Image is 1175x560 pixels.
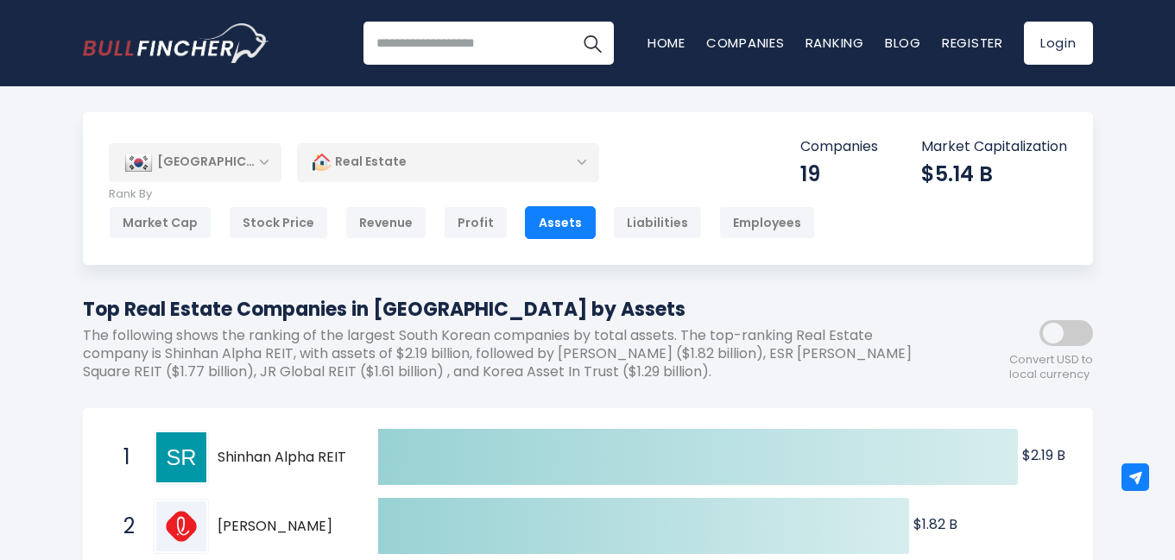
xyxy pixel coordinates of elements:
[444,206,508,239] div: Profit
[1009,353,1093,382] span: Convert USD to local currency
[525,206,596,239] div: Assets
[921,138,1067,156] p: Market Capitalization
[613,206,702,239] div: Liabilities
[1024,22,1093,65] a: Login
[156,432,206,482] img: Shinhan Alpha REIT
[706,34,785,52] a: Companies
[229,206,328,239] div: Stock Price
[109,143,281,181] div: [GEOGRAPHIC_DATA]
[156,501,206,551] img: LOTTE REIT
[648,34,685,52] a: Home
[800,160,878,187] div: 19
[109,187,815,202] p: Rank By
[83,327,938,381] p: The following shows the ranking of the largest South Korean companies by total assets. The top-ra...
[571,22,614,65] button: Search
[942,34,1003,52] a: Register
[921,160,1067,187] div: $5.14 B
[218,518,348,536] span: [PERSON_NAME]
[115,443,132,472] span: 1
[115,512,132,541] span: 2
[83,23,269,63] img: Bullfincher logo
[297,142,599,182] div: Real Estate
[218,449,348,467] span: Shinhan Alpha REIT
[885,34,921,52] a: Blog
[83,295,938,324] h1: Top Real Estate Companies in [GEOGRAPHIC_DATA] by Assets
[345,206,426,239] div: Revenue
[109,206,212,239] div: Market Cap
[913,514,957,534] text: $1.82 B
[805,34,864,52] a: Ranking
[800,138,878,156] p: Companies
[719,206,815,239] div: Employees
[1022,445,1065,465] text: $2.19 B
[83,23,268,63] a: Go to homepage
